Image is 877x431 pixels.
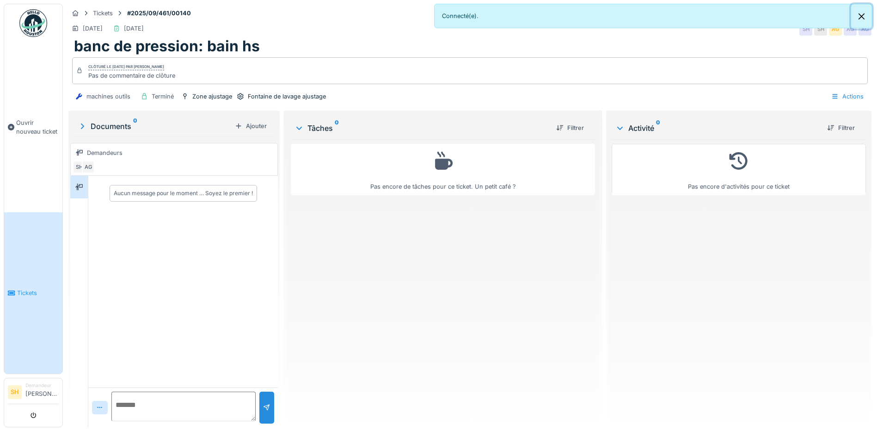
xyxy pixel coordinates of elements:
[656,123,660,134] sup: 0
[83,24,103,33] div: [DATE]
[814,23,827,36] div: SH
[859,23,871,36] div: AG
[4,212,62,374] a: Tickets
[851,4,872,29] button: Close
[829,23,842,36] div: AG
[87,148,123,157] div: Demandeurs
[552,122,588,134] div: Filtrer
[78,121,231,132] div: Documents
[82,160,95,173] div: AG
[294,123,549,134] div: Tâches
[86,92,130,101] div: machines outils
[88,71,175,80] div: Pas de commentaire de clôture
[93,9,113,18] div: Tickets
[152,92,174,101] div: Terminé
[123,9,195,18] strong: #2025/09/461/00140
[114,189,253,197] div: Aucun message pour le moment … Soyez le premier !
[25,382,59,389] div: Demandeur
[231,120,270,132] div: Ajouter
[192,92,232,101] div: Zone ajustage
[297,148,589,191] div: Pas encore de tâches pour ce ticket. Un petit café ?
[73,160,86,173] div: SH
[827,90,868,103] div: Actions
[8,382,59,404] a: SH Demandeur[PERSON_NAME]
[17,289,59,297] span: Tickets
[4,42,62,212] a: Ouvrir nouveau ticket
[133,121,137,132] sup: 0
[8,385,22,399] li: SH
[16,118,59,136] span: Ouvrir nouveau ticket
[74,37,260,55] h1: banc de pression: bain hs
[799,23,812,36] div: SH
[248,92,326,101] div: Fontaine de lavage ajustage
[434,4,873,28] div: Connecté(e).
[335,123,339,134] sup: 0
[844,23,857,36] div: AG
[19,9,47,37] img: Badge_color-CXgf-gQk.svg
[618,148,860,191] div: Pas encore d'activités pour ce ticket
[124,24,144,33] div: [DATE]
[88,64,164,70] div: Clôturé le [DATE] par [PERSON_NAME]
[823,122,859,134] div: Filtrer
[615,123,820,134] div: Activité
[25,382,59,402] li: [PERSON_NAME]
